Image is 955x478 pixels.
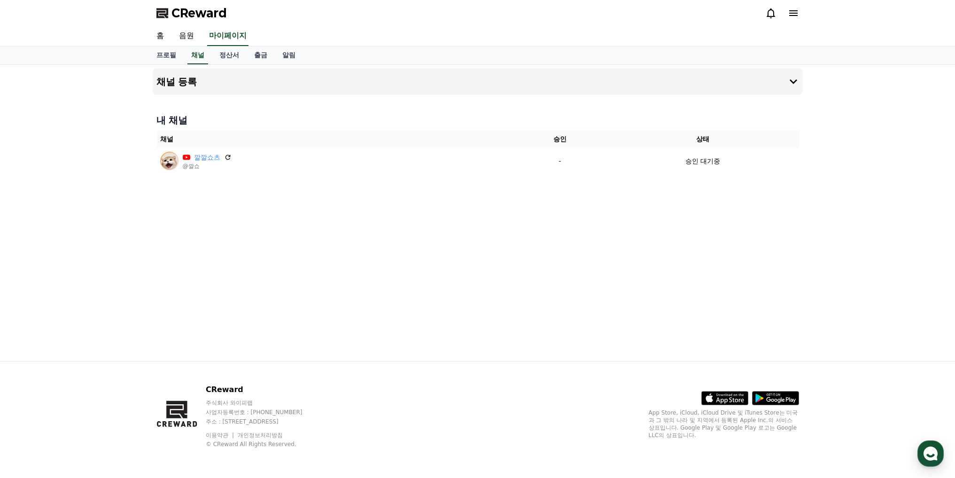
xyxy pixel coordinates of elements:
h4: 내 채널 [156,114,799,127]
p: App Store, iCloud, iCloud Drive 및 iTunes Store는 미국과 그 밖의 나라 및 지역에서 등록된 Apple Inc.의 서비스 상표입니다. Goo... [649,409,799,439]
a: 음원 [171,26,202,46]
img: 깔깔쇼츠 [160,152,179,170]
p: @깔쇼 [183,162,232,170]
th: 채널 [156,131,513,148]
a: CReward [156,6,227,21]
span: CReward [171,6,227,21]
th: 상태 [606,131,799,148]
p: - [517,156,603,166]
a: 홈 [149,26,171,46]
p: CReward [206,384,320,395]
a: 채널 [187,46,208,64]
a: 프로필 [149,46,184,64]
th: 승인 [513,131,606,148]
p: 승인 대기중 [685,156,720,166]
a: 이용약관 [206,432,235,439]
a: 깔깔쇼츠 [194,153,220,162]
p: © CReward All Rights Reserved. [206,440,320,448]
p: 사업자등록번호 : [PHONE_NUMBER] [206,409,320,416]
p: 주소 : [STREET_ADDRESS] [206,418,320,425]
a: 출금 [247,46,275,64]
a: 정산서 [212,46,247,64]
a: 마이페이지 [207,26,248,46]
h4: 채널 등록 [156,77,197,87]
p: 주식회사 와이피랩 [206,399,320,407]
button: 채널 등록 [153,69,803,95]
a: 개인정보처리방침 [238,432,283,439]
a: 알림 [275,46,303,64]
